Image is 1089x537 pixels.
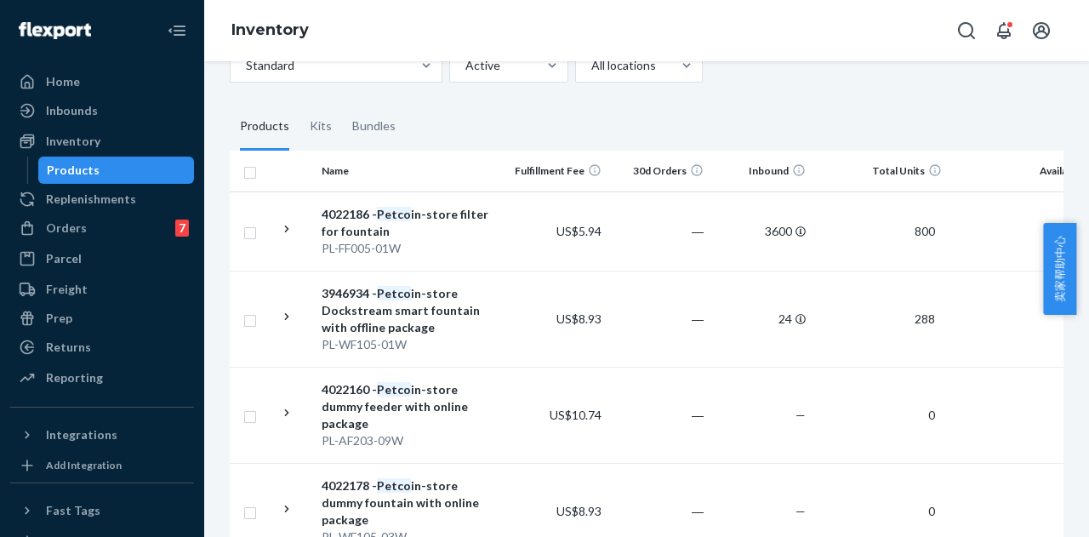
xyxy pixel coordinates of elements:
[921,504,942,518] span: 0
[10,128,194,155] a: Inventory
[46,310,72,327] div: Prep
[46,250,82,267] div: Parcel
[1043,223,1076,315] button: 卖家帮助中心
[46,102,98,119] div: Inbounds
[608,191,710,271] td: ―
[10,276,194,303] a: Freight
[322,240,499,257] div: PL-FF005-01W
[812,151,949,191] th: Total Units
[46,369,103,386] div: Reporting
[19,22,91,39] img: Flexport logo
[10,421,194,448] button: Integrations
[377,382,411,397] em: Petco
[46,73,80,90] div: Home
[352,103,396,151] div: Bundles
[908,224,942,238] span: 800
[231,20,309,39] a: Inventory
[987,14,1021,48] button: Open notifications
[556,224,602,238] span: US$5.94
[310,103,332,151] div: Kits
[550,408,602,422] span: US$10.74
[322,381,499,432] div: 4022160 - in-store dummy feeder with online package
[795,504,806,518] span: —
[377,478,411,493] em: Petco
[322,285,499,336] div: 3946934 - in-store Dockstream smart fountain with offline package
[10,455,194,476] a: Add Integration
[921,408,942,422] span: 0
[10,497,194,524] button: Fast Tags
[608,151,710,191] th: 30d Orders
[322,432,499,449] div: PL-AF203-09W
[10,245,194,272] a: Parcel
[377,286,411,300] em: Petco
[46,133,100,150] div: Inventory
[46,502,100,519] div: Fast Tags
[240,103,289,151] div: Products
[10,97,194,124] a: Inbounds
[949,14,984,48] button: Open Search Box
[464,57,465,74] input: Active
[322,336,499,353] div: PL-WF105-01W
[315,151,506,191] th: Name
[10,305,194,332] a: Prep
[10,68,194,95] a: Home
[590,57,591,74] input: All locations
[46,220,87,237] div: Orders
[160,14,194,48] button: Close Navigation
[322,477,499,528] div: 4022178 - in-store dummy fountain with online package
[10,364,194,391] a: Reporting
[608,367,710,463] td: ―
[322,206,499,240] div: 4022186 - in-store filter for fountain
[1024,14,1058,48] button: Open account menu
[556,311,602,326] span: US$8.93
[46,281,88,298] div: Freight
[908,311,942,326] span: 288
[46,426,117,443] div: Integrations
[10,334,194,361] a: Returns
[377,207,411,221] em: Petco
[10,186,194,213] a: Replenishments
[218,6,322,55] ol: breadcrumbs
[175,220,189,237] div: 7
[38,157,195,184] a: Products
[46,458,122,472] div: Add Integration
[795,408,806,422] span: —
[506,151,608,191] th: Fulfillment Fee
[47,162,100,179] div: Products
[244,57,246,74] input: Standard
[10,214,194,242] a: Orders7
[46,191,136,208] div: Replenishments
[608,271,710,367] td: ―
[710,271,812,367] td: 24
[556,504,602,518] span: US$8.93
[46,339,91,356] div: Returns
[710,191,812,271] td: 3600
[710,151,812,191] th: Inbound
